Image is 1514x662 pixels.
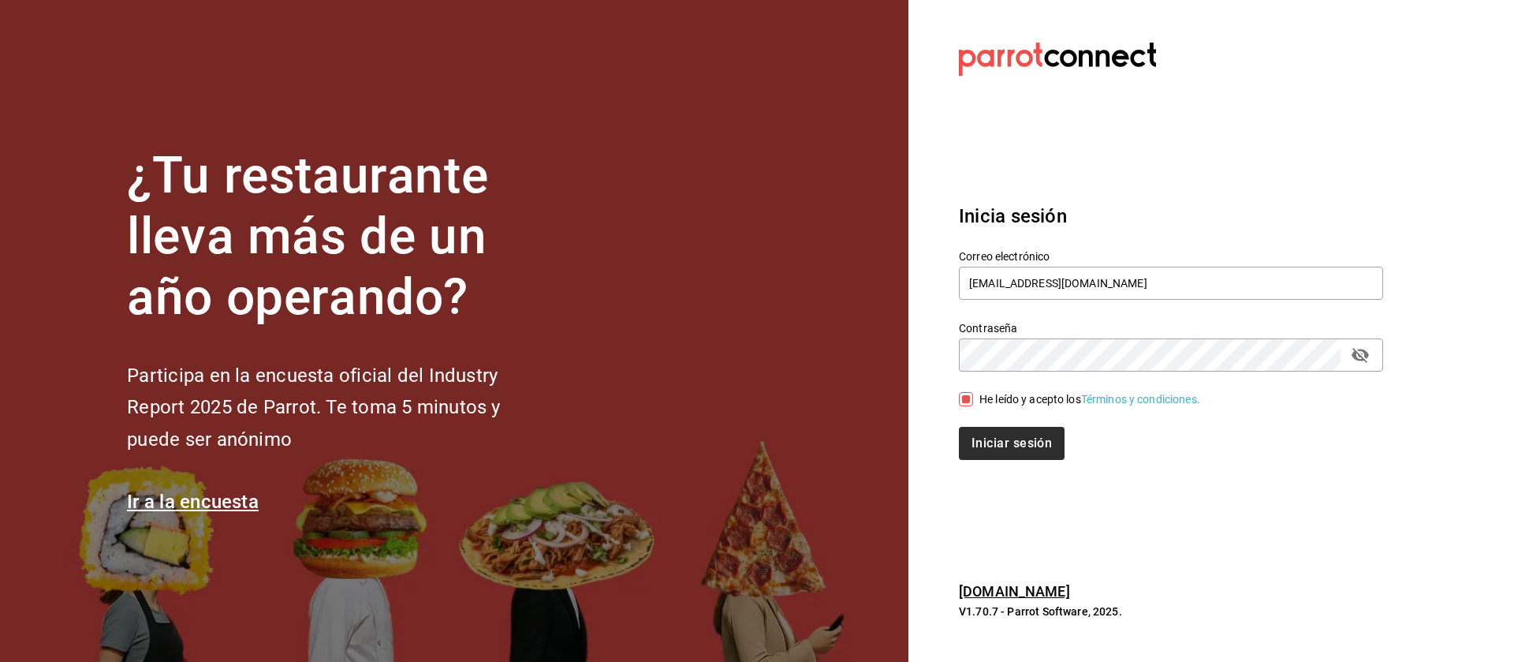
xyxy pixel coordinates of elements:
h1: ¿Tu restaurante lleva más de un año operando? [127,146,553,327]
h3: Inicia sesión [959,202,1383,230]
a: [DOMAIN_NAME] [959,583,1070,600]
input: Ingresa tu correo electrónico [959,267,1383,300]
a: Términos y condiciones. [1081,393,1200,406]
button: Iniciar sesión [959,427,1065,460]
a: Ir a la encuesta [127,491,259,513]
label: Contraseña [959,323,1383,334]
div: He leído y acepto los [979,391,1200,408]
h2: Participa en la encuesta oficial del Industry Report 2025 de Parrot. Te toma 5 minutos y puede se... [127,360,553,456]
p: V1.70.7 - Parrot Software, 2025. [959,604,1383,619]
label: Correo electrónico [959,251,1383,262]
button: passwordField [1347,342,1374,368]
